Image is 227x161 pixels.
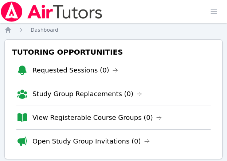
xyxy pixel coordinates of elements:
[31,27,58,33] span: Dashboard
[32,89,142,99] a: Study Group Replacements (0)
[11,46,216,59] h3: Tutoring Opportunities
[32,113,162,123] a: View Registerable Course Groups (0)
[31,26,58,34] a: Dashboard
[4,26,223,34] nav: Breadcrumb
[32,65,118,75] a: Requested Sessions (0)
[32,136,150,146] a: Open Study Group Invitations (0)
